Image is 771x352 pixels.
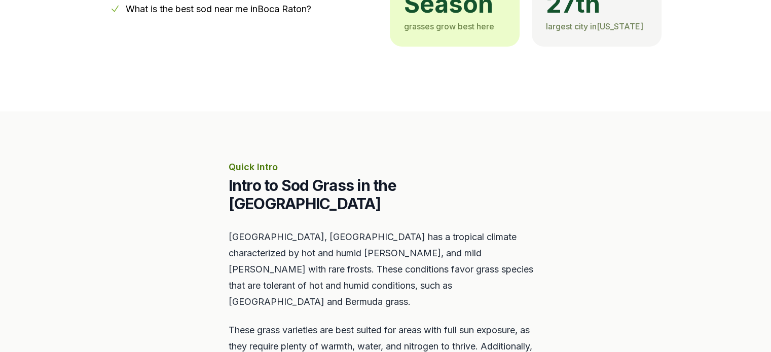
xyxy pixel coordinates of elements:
p: [GEOGRAPHIC_DATA], [GEOGRAPHIC_DATA] has a tropical climate characterized by hot and humid [PERSO... [229,229,543,310]
span: grasses grow best here [404,21,494,31]
h2: Intro to Sod Grass in the [GEOGRAPHIC_DATA] [229,176,543,213]
p: Quick Intro [229,160,543,174]
span: largest city in [US_STATE] [546,21,643,31]
a: What is the best sod near me inBoca Raton? [126,4,311,14]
